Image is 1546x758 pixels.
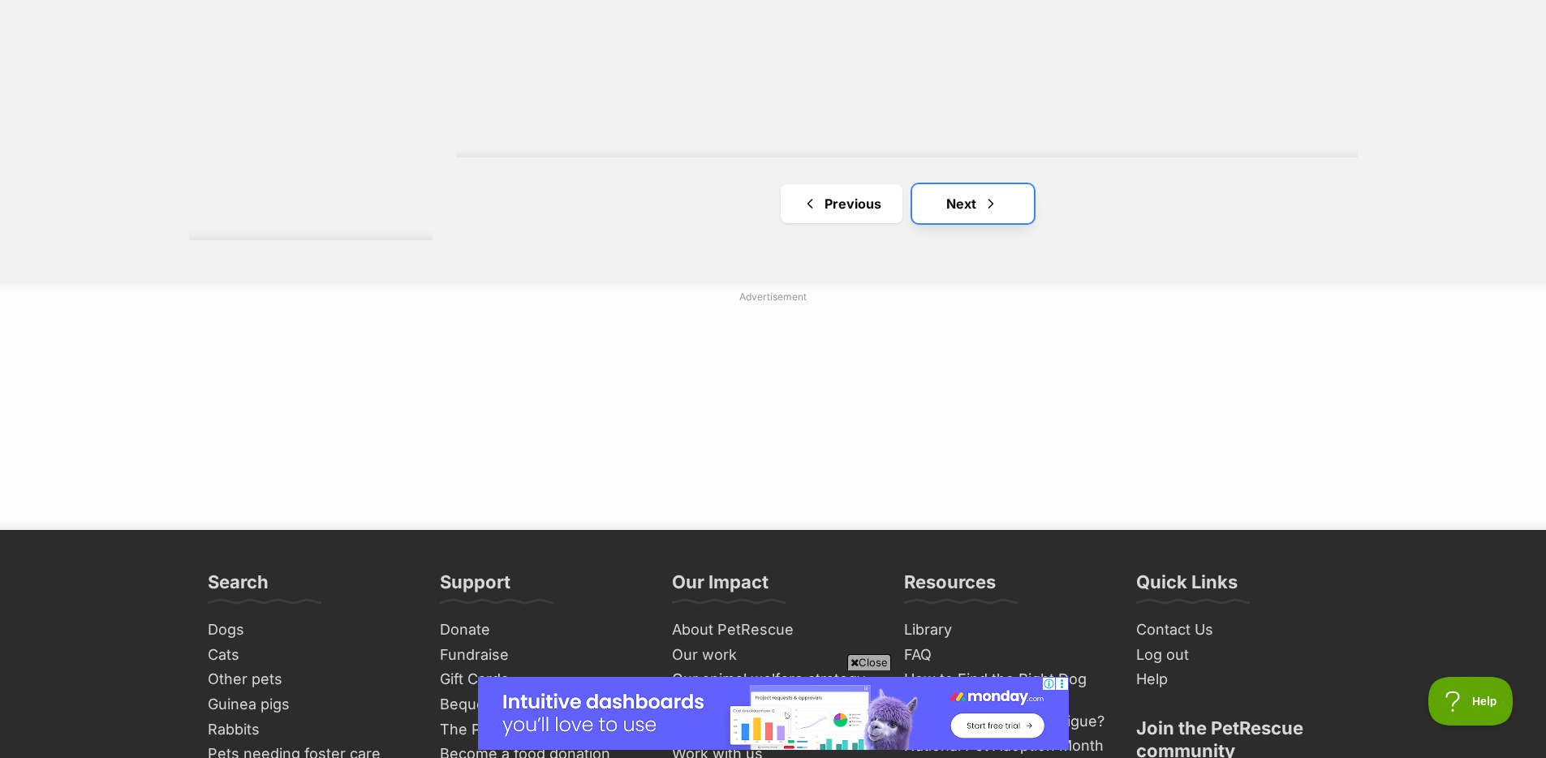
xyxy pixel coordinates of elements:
a: Donate [433,618,649,643]
h3: Search [208,571,269,603]
a: Gift Cards [433,667,649,692]
iframe: Advertisement [478,677,1069,750]
h3: Our Impact [672,571,769,603]
a: Our animal welfare strategy [665,667,881,692]
a: Help [1130,667,1346,692]
a: Guinea pigs [201,692,417,717]
a: The PetRescue Bookshop [433,717,649,743]
a: Our work [665,643,881,668]
a: Bequests [433,692,649,717]
a: About PetRescue [665,618,881,643]
iframe: Help Scout Beacon - Open [1428,677,1514,726]
h3: Support [440,571,510,603]
a: Contact Us [1130,618,1346,643]
a: Dogs [201,618,417,643]
a: Log out [1130,643,1346,668]
a: Rabbits [201,717,417,743]
h3: Resources [904,571,996,603]
span: Close [847,654,891,670]
a: FAQ [898,643,1113,668]
iframe: Advertisement [380,311,1167,514]
a: Fundraise [433,643,649,668]
nav: Pagination [457,184,1358,223]
a: Cats [201,643,417,668]
a: Library [898,618,1113,643]
a: Other pets [201,667,417,692]
a: Previous page [781,184,902,223]
a: Next page [912,184,1034,223]
a: How to Find the Right Dog Trainer [898,667,1113,708]
h3: Quick Links [1136,571,1238,603]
